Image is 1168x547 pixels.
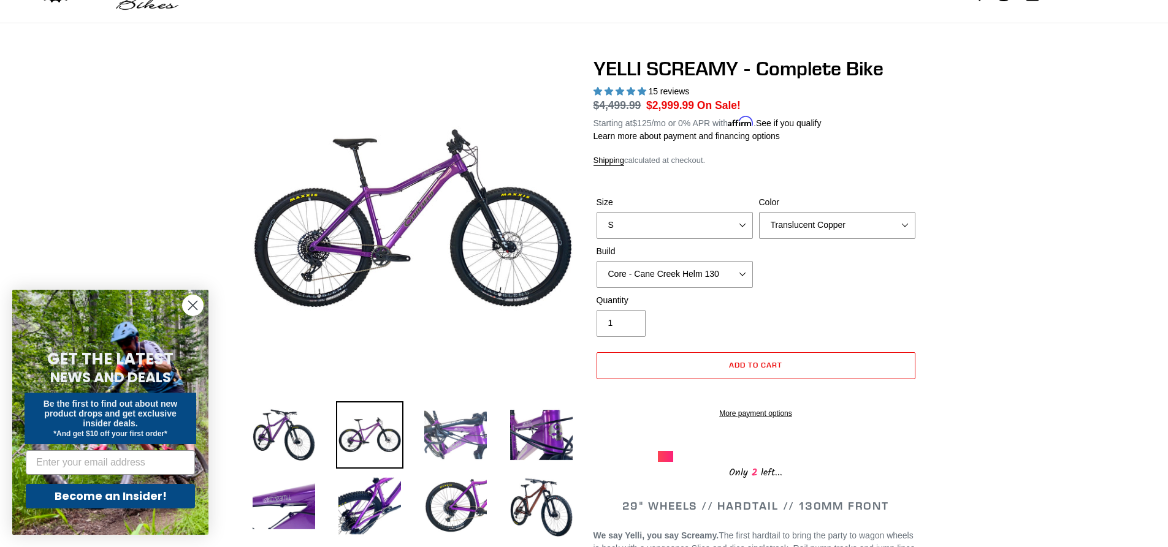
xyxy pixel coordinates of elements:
label: Size [597,196,753,209]
s: $4,499.99 [594,99,641,111]
img: Load image into Gallery viewer, YELLI SCREAMY - Complete Bike [336,472,403,540]
img: Load image into Gallery viewer, YELLI SCREAMY - Complete Bike [422,472,489,540]
span: 15 reviews [648,86,689,96]
span: Add to cart [729,360,782,369]
span: On Sale! [697,97,741,113]
span: *And get $10 off your first order* [53,429,167,438]
div: calculated at checkout. [594,154,918,167]
img: Load image into Gallery viewer, YELLI SCREAMY - Complete Bike [336,401,403,469]
a: More payment options [597,408,915,419]
button: Become an Insider! [26,484,195,508]
span: Affirm [728,116,754,127]
b: We say Yelli, you say Screamy. [594,530,719,540]
button: Close dialog [182,295,204,316]
h1: YELLI SCREAMY - Complete Bike [594,57,918,80]
button: Add to cart [597,352,915,379]
a: Learn more about payment and financing options [594,131,780,141]
p: Starting at /mo or 0% APR with . [594,114,822,130]
span: 5.00 stars [594,86,649,96]
span: GET THE LATEST [47,348,174,370]
label: Color [759,196,915,209]
span: $2,999.99 [646,99,694,111]
a: See if you qualify - Learn more about Affirm Financing (opens in modal) [756,118,822,128]
span: NEWS AND DEALS [50,368,171,387]
img: Load image into Gallery viewer, YELLI SCREAMY - Complete Bike [250,472,318,540]
input: Enter your email address [26,450,195,475]
a: Shipping [594,156,625,166]
img: Load image into Gallery viewer, YELLI SCREAMY - Complete Bike [508,472,575,540]
img: Load image into Gallery viewer, YELLI SCREAMY - Complete Bike [422,401,489,469]
label: Quantity [597,294,753,307]
span: $125 [632,118,651,128]
img: Load image into Gallery viewer, YELLI SCREAMY - Complete Bike [250,401,318,469]
span: 29" WHEELS // HARDTAIL // 130MM FRONT [622,499,889,513]
label: Build [597,245,753,258]
span: Be the first to find out about new product drops and get exclusive insider deals. [44,399,178,428]
span: 2 [748,465,761,480]
div: Only left... [658,462,854,481]
img: Load image into Gallery viewer, YELLI SCREAMY - Complete Bike [508,401,575,469]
